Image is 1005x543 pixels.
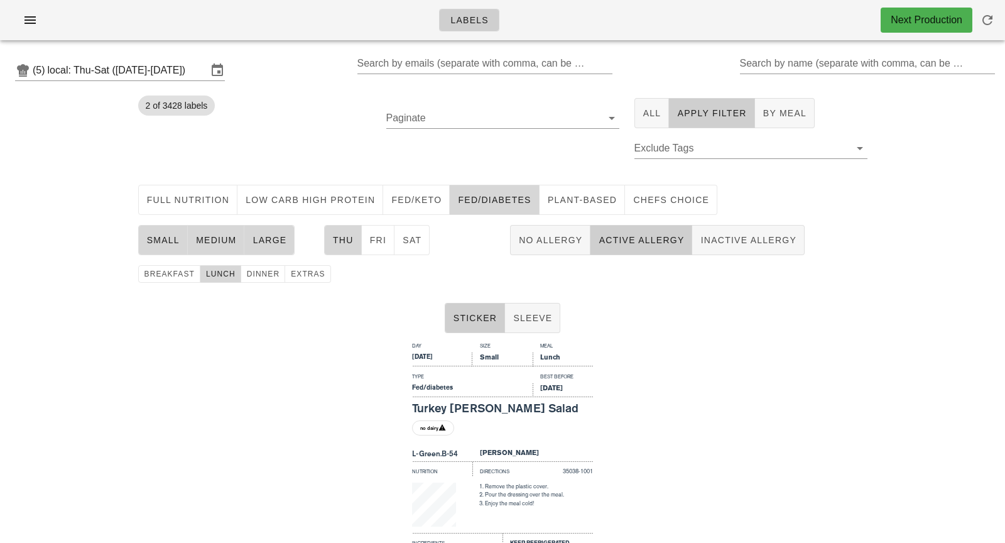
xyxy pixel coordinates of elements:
[386,108,619,128] div: Paginate
[505,303,560,333] button: Sleeve
[485,491,593,500] li: Pour the dressing over the meal.
[518,235,582,245] span: No Allergy
[138,185,238,215] button: Full Nutrition
[598,235,684,245] span: Active Allergy
[241,265,286,283] button: dinner
[755,98,815,128] button: By Meal
[369,235,387,245] span: Fri
[290,270,325,278] span: extras
[634,138,867,158] div: Exclude Tags
[439,9,499,31] a: Labels
[633,195,709,205] span: chefs choice
[138,265,200,283] button: breakfast
[412,448,472,462] div: L-Green.B-54
[547,195,617,205] span: Plant-Based
[146,195,230,205] span: Full Nutrition
[188,225,245,255] button: medium
[669,98,754,128] button: Apply Filter
[634,98,670,128] button: All
[450,15,489,25] span: Labels
[676,108,746,118] span: Apply Filter
[332,235,354,245] span: Thu
[457,195,531,205] span: Fed/diabetes
[195,235,237,245] span: medium
[285,265,331,283] button: extras
[146,235,180,245] span: small
[205,270,236,278] span: lunch
[763,108,807,118] span: By Meal
[33,64,48,77] div: (5)
[420,421,446,435] span: no dairy
[625,185,717,215] button: chefs choice
[237,185,383,215] button: Low Carb High Protein
[244,225,295,255] button: large
[485,483,593,491] li: Remove the plastic cover.
[533,383,593,397] div: [DATE]
[700,235,796,245] span: Inactive Allergy
[472,353,533,366] div: Small
[533,353,593,366] div: Lunch
[144,270,195,278] span: breakfast
[402,235,421,245] span: Sat
[412,373,533,383] div: Type
[146,96,208,116] span: 2 of 3428 labels
[472,448,593,462] div: [PERSON_NAME]
[412,403,593,415] div: Turkey [PERSON_NAME] Salad
[391,195,442,205] span: Fed/keto
[472,342,533,353] div: Size
[383,185,450,215] button: Fed/keto
[138,225,188,255] button: small
[692,225,805,255] button: Inactive Allergy
[485,500,593,508] li: Enjoy the meal cold!
[513,313,552,323] span: Sleeve
[590,225,692,255] button: Active Allergy
[510,225,590,255] button: No Allergy
[563,468,593,474] span: 35038-1001
[200,265,241,283] button: lunch
[533,342,593,353] div: Meal
[362,225,395,255] button: Fri
[252,235,286,245] span: large
[891,13,962,28] div: Next Production
[450,185,539,215] button: Fed/diabetes
[412,383,533,397] div: Fed/diabetes
[394,225,430,255] button: Sat
[533,373,593,383] div: Best Before
[246,270,280,278] span: dinner
[412,353,472,366] div: [DATE]
[472,461,533,476] div: Directions
[245,195,375,205] span: Low Carb High Protein
[453,313,497,323] span: Sticker
[324,225,362,255] button: Thu
[412,342,472,353] div: Day
[643,108,661,118] span: All
[412,461,472,476] div: Nutrition
[445,303,506,333] button: Sticker
[540,185,625,215] button: Plant-Based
